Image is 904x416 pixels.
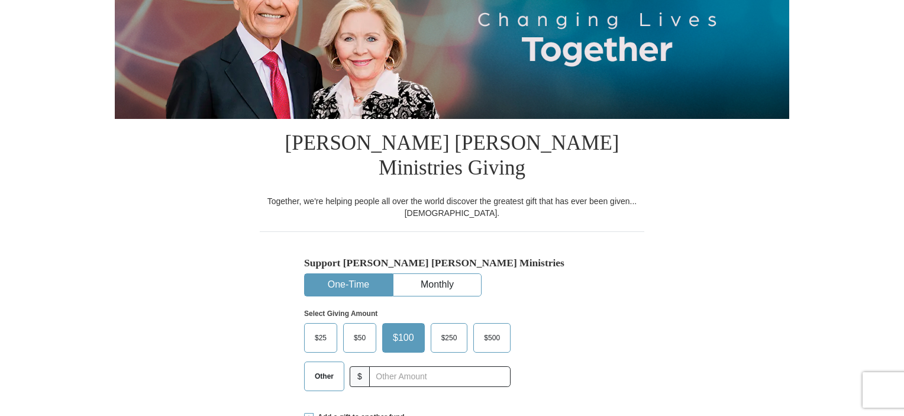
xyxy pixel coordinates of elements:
[309,329,332,347] span: $25
[387,329,420,347] span: $100
[260,195,644,219] div: Together, we're helping people all over the world discover the greatest gift that has ever been g...
[393,274,481,296] button: Monthly
[304,309,377,318] strong: Select Giving Amount
[350,366,370,387] span: $
[369,366,511,387] input: Other Amount
[304,257,600,269] h5: Support [PERSON_NAME] [PERSON_NAME] Ministries
[260,119,644,195] h1: [PERSON_NAME] [PERSON_NAME] Ministries Giving
[348,329,372,347] span: $50
[435,329,463,347] span: $250
[305,274,392,296] button: One-Time
[309,367,340,385] span: Other
[478,329,506,347] span: $500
